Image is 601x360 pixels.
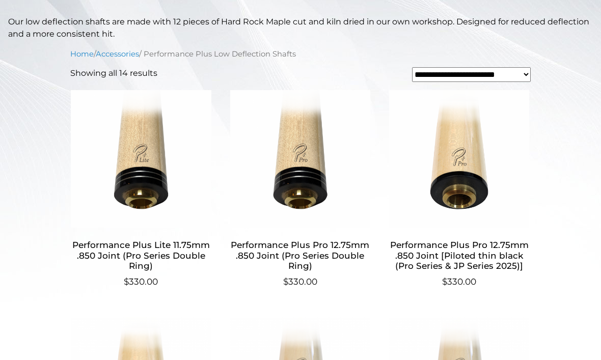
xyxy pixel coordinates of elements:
[442,276,447,287] span: $
[442,276,476,287] bdi: 330.00
[229,236,371,275] h2: Performance Plus Pro 12.75mm .850 Joint (Pro Series Double Ring)
[70,90,212,228] img: Performance Plus Lite 11.75mm .850 Joint (Pro Series Double Ring)
[70,49,94,59] a: Home
[229,90,371,289] a: Performance Plus Pro 12.75mm .850 Joint (Pro Series Double Ring) $330.00
[229,90,371,228] img: Performance Plus Pro 12.75mm .850 Joint (Pro Series Double Ring)
[283,276,317,287] bdi: 330.00
[283,276,288,287] span: $
[96,49,139,59] a: Accessories
[124,276,158,287] bdi: 330.00
[70,67,157,79] p: Showing all 14 results
[70,236,212,275] h2: Performance Plus Lite 11.75mm .850 Joint (Pro Series Double Ring)
[389,90,530,289] a: Performance Plus Pro 12.75mm .850 Joint [Piloted thin black (Pro Series & JP Series 2025)] $330.00
[70,48,531,60] nav: Breadcrumb
[124,276,129,287] span: $
[389,236,530,275] h2: Performance Plus Pro 12.75mm .850 Joint [Piloted thin black (Pro Series & JP Series 2025)]
[8,16,593,40] p: Our low deflection shafts are made with 12 pieces of Hard Rock Maple cut and kiln dried in our ow...
[70,90,212,289] a: Performance Plus Lite 11.75mm .850 Joint (Pro Series Double Ring) $330.00
[412,67,531,82] select: Shop order
[389,90,530,228] img: Performance Plus Pro 12.75mm .850 Joint [Piloted thin black (Pro Series & JP Series 2025)]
